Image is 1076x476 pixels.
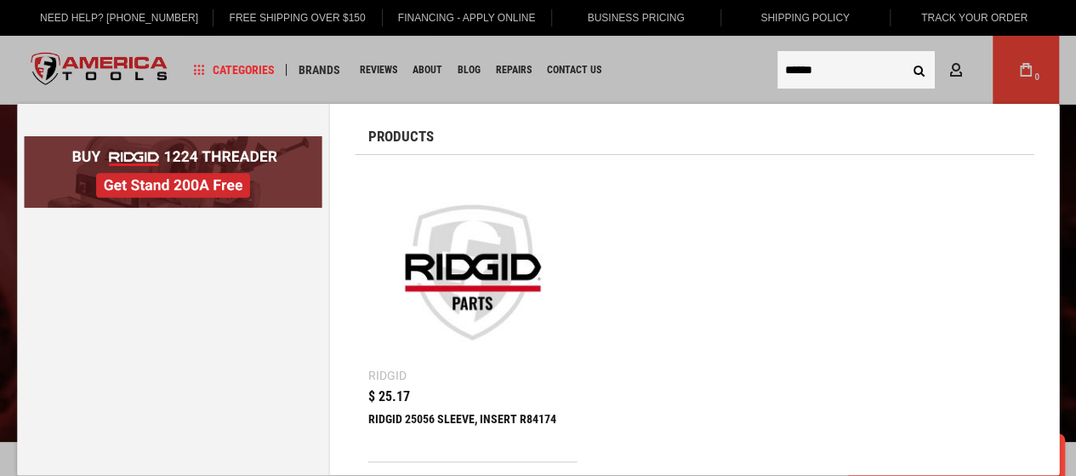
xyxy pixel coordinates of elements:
a: Categories [185,59,282,82]
a: BOGO: Buy RIDGID® 1224 Threader, Get Stand 200A Free! [24,136,322,149]
p: We're away right now. Please check back later! [24,26,192,39]
span: Products [368,129,434,144]
button: Search [902,54,935,86]
img: RIDGID 25056 SLEEVE, INSERT R84174 [377,176,569,369]
a: Brands [291,59,348,82]
span: Categories [193,64,275,76]
span: $ 25.17 [368,390,410,404]
a: RIDGID 25056 SLEEVE, INSERT R84174 Ridgid $ 25.17 RIDGID 25056 SLEEVE, INSERT R84174 [368,168,578,462]
div: RIDGID 25056 SLEEVE, INSERT R84174 [368,412,578,453]
span: Brands [299,64,340,76]
button: Open LiveChat chat widget [196,22,216,43]
img: BOGO: Buy RIDGID® 1224 Threader, Get Stand 200A Free! [24,136,322,208]
div: Ridgid [368,370,407,381]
